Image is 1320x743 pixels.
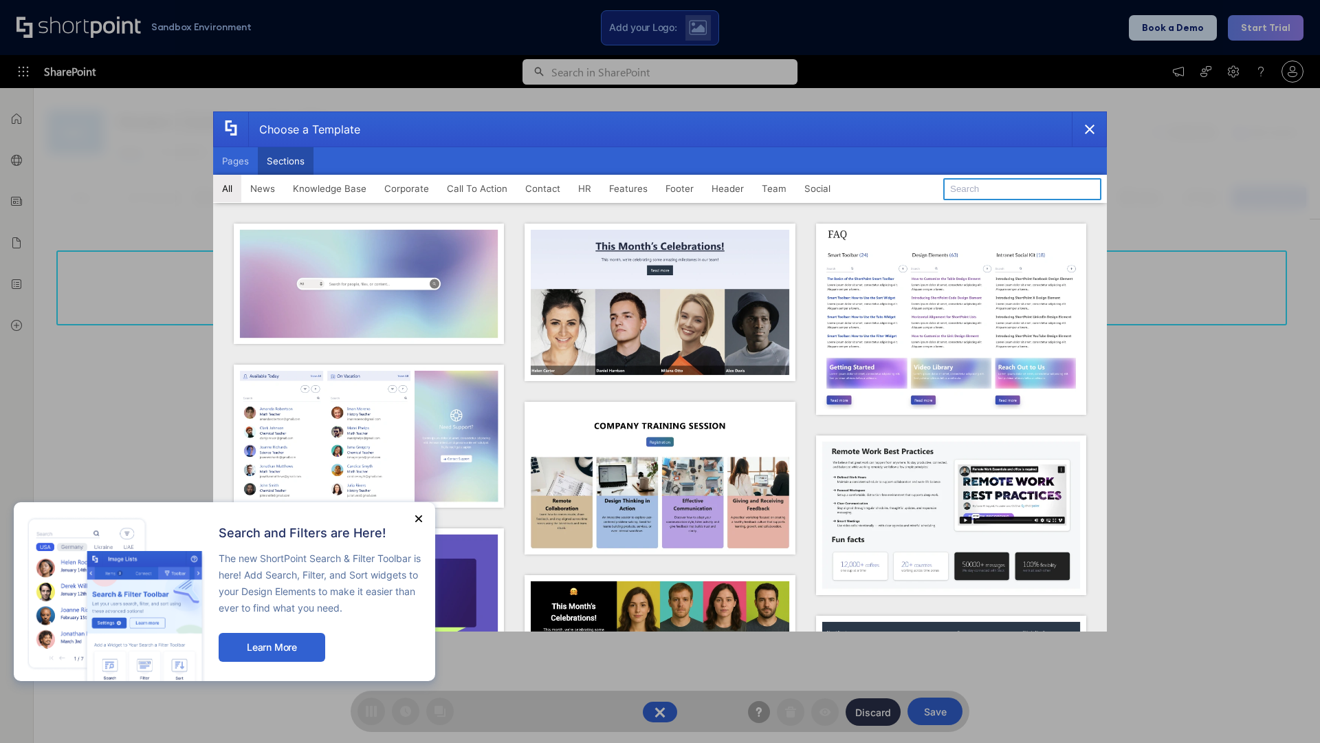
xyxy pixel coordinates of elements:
[1251,677,1320,743] iframe: Chat Widget
[219,526,421,540] h2: Search and Filters are Here!
[213,147,258,175] button: Pages
[943,178,1101,200] input: Search
[657,175,703,202] button: Footer
[795,175,839,202] button: Social
[375,175,438,202] button: Corporate
[213,111,1107,632] div: template selector
[753,175,795,202] button: Team
[241,175,284,202] button: News
[438,175,516,202] button: Call To Action
[569,175,600,202] button: HR
[600,175,657,202] button: Features
[703,175,753,202] button: Header
[213,175,241,202] button: All
[516,175,569,202] button: Contact
[248,112,360,147] div: Choose a Template
[219,633,325,662] button: Learn More
[27,516,205,681] img: new feature image
[219,550,421,616] p: The new ShortPoint Search & Filter Toolbar is here! Add Search, Filter, and Sort widgets to your ...
[258,147,313,175] button: Sections
[284,175,375,202] button: Knowledge Base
